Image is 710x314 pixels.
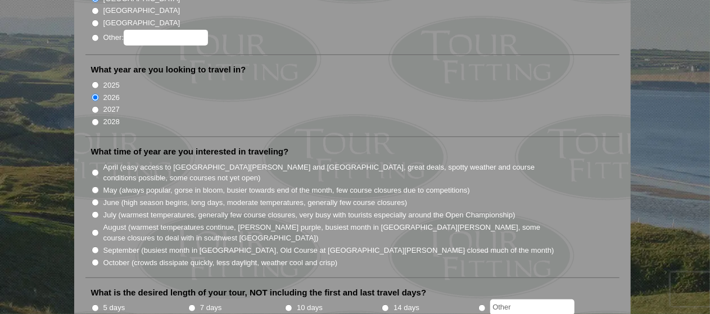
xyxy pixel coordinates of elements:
label: What year are you looking to travel in? [91,64,246,75]
label: 7 days [200,302,222,313]
label: [GEOGRAPHIC_DATA] [103,5,180,16]
label: 2027 [103,104,120,115]
label: 2026 [103,92,120,103]
label: May (always popular, gorse in bloom, busier towards end of the month, few course closures due to ... [103,185,470,196]
label: 2028 [103,116,120,128]
label: 5 days [103,302,125,313]
label: September (busiest month in [GEOGRAPHIC_DATA], Old Course at [GEOGRAPHIC_DATA][PERSON_NAME] close... [103,245,554,256]
label: Other: [103,30,208,45]
label: [GEOGRAPHIC_DATA] [103,17,180,29]
label: July (warmest temperatures, generally few course closures, very busy with tourists especially aro... [103,210,515,221]
label: 10 days [297,302,323,313]
label: 14 days [394,302,419,313]
label: August (warmest temperatures continue, [PERSON_NAME] purple, busiest month in [GEOGRAPHIC_DATA][P... [103,222,555,244]
label: April (easy access to [GEOGRAPHIC_DATA][PERSON_NAME] and [GEOGRAPHIC_DATA], great deals, spotty w... [103,162,555,184]
label: October (crowds dissipate quickly, less daylight, weather cool and crisp) [103,257,338,269]
label: What time of year are you interested in traveling? [91,146,289,157]
input: Other: [124,30,208,45]
label: 2025 [103,80,120,91]
label: June (high season begins, long days, moderate temperatures, generally few course closures) [103,197,408,208]
label: What is the desired length of your tour, NOT including the first and last travel days? [91,287,427,298]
